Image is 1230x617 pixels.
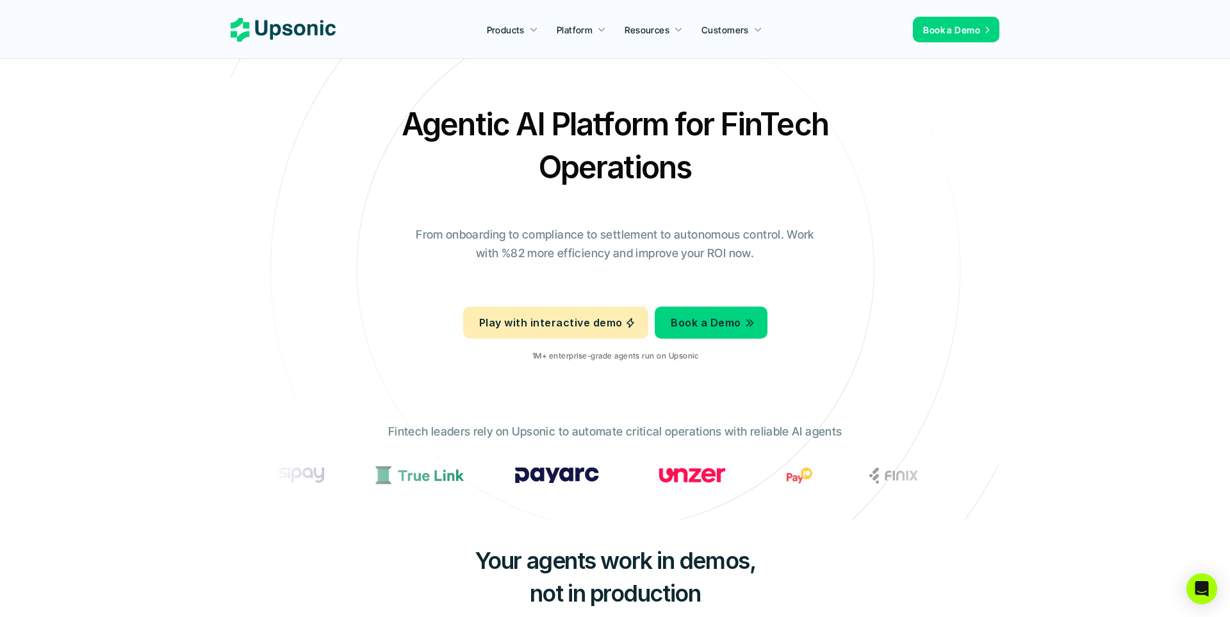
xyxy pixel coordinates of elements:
[391,103,839,189] h2: Agentic AI Platform for FinTech Operations
[655,307,767,339] a: Book a Demo
[671,314,741,332] p: Book a Demo
[479,18,546,41] a: Products
[388,423,842,441] p: Fintech leaders rely on Upsonic to automate critical operations with reliable AI agents
[487,23,525,37] p: Products
[407,226,823,263] p: From onboarding to compliance to settlement to autonomous control. Work with %82 more efficiency ...
[913,17,999,42] a: Book a Demo
[701,23,749,37] p: Customers
[475,546,756,575] span: Your agents work in demos,
[532,351,698,360] p: 1M+ enterprise-grade agents run on Upsonic
[557,23,593,37] p: Platform
[625,23,669,37] p: Resources
[463,307,648,339] a: Play with interactive demo
[1186,573,1217,604] div: Open Intercom Messenger
[923,23,980,37] p: Book a Demo
[479,314,622,332] p: Play with interactive demo
[530,579,701,607] span: not in production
